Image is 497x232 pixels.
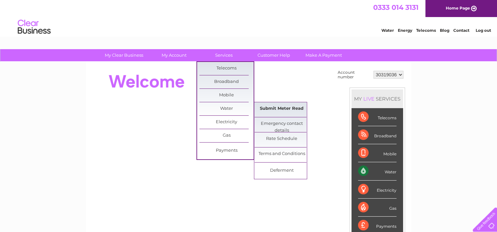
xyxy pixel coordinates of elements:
[255,102,309,115] a: Submit Meter Read
[381,28,394,33] a: Water
[358,162,396,180] div: Water
[97,49,151,61] a: My Clear Business
[255,147,309,161] a: Terms and Conditions
[255,164,309,177] a: Deferment
[297,49,351,61] a: Make A Payment
[17,17,51,37] img: logo.png
[255,117,309,130] a: Emergency contact details
[199,102,254,115] a: Water
[453,28,469,33] a: Contact
[358,181,396,199] div: Electricity
[358,108,396,126] div: Telecoms
[362,96,376,102] div: LIVE
[358,144,396,162] div: Mobile
[358,126,396,144] div: Broadband
[416,28,436,33] a: Telecoms
[199,116,254,129] a: Electricity
[199,144,254,157] a: Payments
[199,89,254,102] a: Mobile
[199,129,254,142] a: Gas
[358,199,396,217] div: Gas
[398,28,412,33] a: Energy
[255,132,309,145] a: Rate Schedule
[351,89,403,108] div: MY SERVICES
[199,62,254,75] a: Telecoms
[197,49,251,61] a: Services
[247,49,301,61] a: Customer Help
[336,68,372,81] td: Account number
[94,4,404,32] div: Clear Business is a trading name of Verastar Limited (registered in [GEOGRAPHIC_DATA] No. 3667643...
[199,75,254,88] a: Broadband
[475,28,491,33] a: Log out
[373,3,418,11] a: 0333 014 3131
[147,49,201,61] a: My Account
[440,28,449,33] a: Blog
